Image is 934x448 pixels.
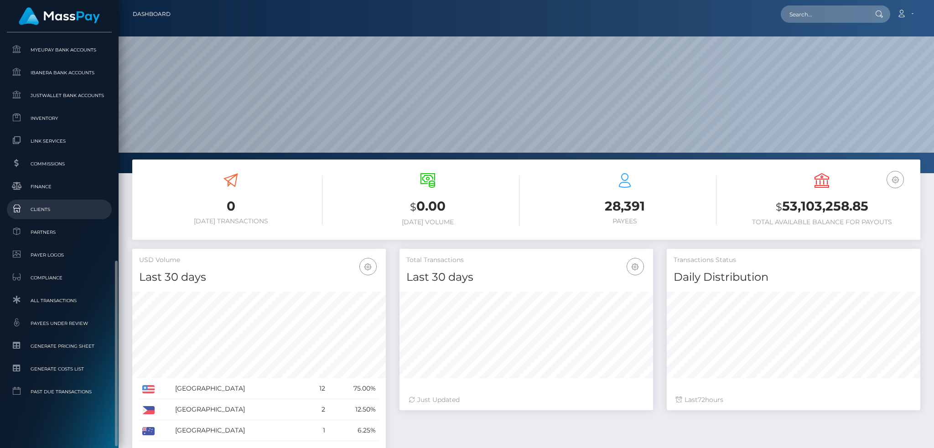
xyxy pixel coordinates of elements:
[7,291,112,310] a: All Transactions
[10,136,108,146] span: Link Services
[328,399,379,420] td: 12.50%
[19,7,100,25] img: MassPay Logo
[10,250,108,260] span: Payer Logos
[10,159,108,169] span: Commissions
[7,245,112,265] a: Payer Logos
[142,406,155,414] img: PH.png
[10,295,108,306] span: All Transactions
[10,341,108,351] span: Generate Pricing Sheet
[10,90,108,101] span: JustWallet Bank Accounts
[139,269,379,285] h4: Last 30 days
[172,399,306,420] td: [GEOGRAPHIC_DATA]
[172,378,306,399] td: [GEOGRAPHIC_DATA]
[10,273,108,283] span: Compliance
[172,420,306,441] td: [GEOGRAPHIC_DATA]
[10,181,108,192] span: Finance
[10,364,108,374] span: Generate Costs List
[7,200,112,219] a: Clients
[7,40,112,60] a: MyEUPay Bank Accounts
[10,113,108,124] span: Inventory
[406,256,646,265] h5: Total Transactions
[410,201,416,213] small: $
[7,86,112,105] a: JustWallet Bank Accounts
[139,197,322,215] h3: 0
[306,399,328,420] td: 2
[674,269,913,285] h4: Daily Distribution
[7,154,112,174] a: Commissions
[7,108,112,128] a: Inventory
[306,420,328,441] td: 1
[10,227,108,237] span: Partners
[142,385,155,393] img: US.png
[776,201,782,213] small: $
[142,427,155,435] img: AU.png
[7,222,112,242] a: Partners
[730,197,913,216] h3: 53,103,258.85
[336,197,519,216] h3: 0.00
[10,318,108,329] span: Payees under Review
[10,386,108,397] span: Past Due Transactions
[533,217,716,225] h6: Payees
[533,197,716,215] h3: 28,391
[781,5,867,23] input: Search...
[10,45,108,55] span: MyEUPay Bank Accounts
[10,204,108,215] span: Clients
[406,269,646,285] h4: Last 30 days
[7,268,112,288] a: Compliance
[306,378,328,399] td: 12
[7,336,112,356] a: Generate Pricing Sheet
[336,218,519,226] h6: [DATE] Volume
[7,177,112,196] a: Finance
[139,256,379,265] h5: USD Volume
[7,63,112,82] a: Ibanera Bank Accounts
[133,5,171,24] a: Dashboard
[7,382,112,402] a: Past Due Transactions
[7,359,112,379] a: Generate Costs List
[7,314,112,333] a: Payees under Review
[328,378,379,399] td: 75.00%
[10,67,108,78] span: Ibanera Bank Accounts
[698,396,705,404] span: 72
[730,218,913,226] h6: Total Available Balance for Payouts
[328,420,379,441] td: 6.25%
[674,256,913,265] h5: Transactions Status
[409,395,644,405] div: Just Updated
[7,131,112,151] a: Link Services
[676,395,911,405] div: Last hours
[139,217,322,225] h6: [DATE] Transactions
